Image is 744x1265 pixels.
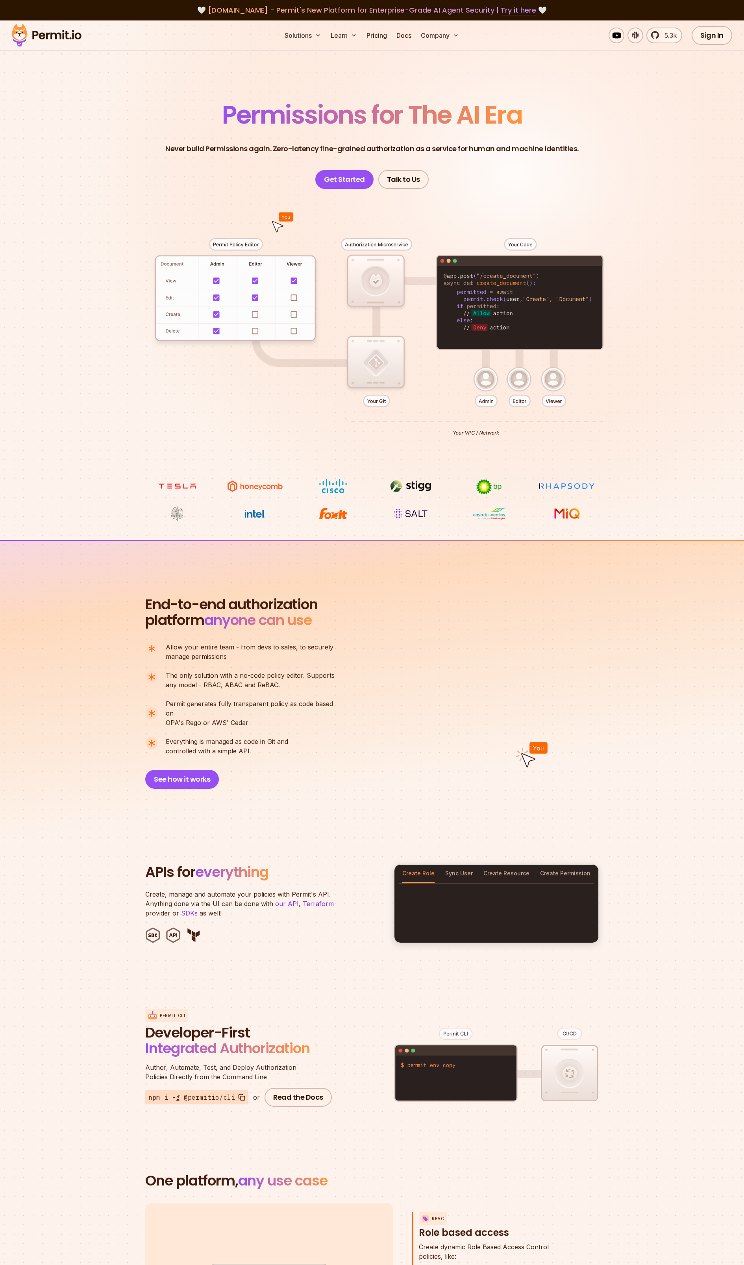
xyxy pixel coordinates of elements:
img: Casa dos Ventos [459,506,518,521]
button: Create Permission [540,865,590,883]
a: 5.3k [646,28,682,43]
button: Solutions [281,28,324,43]
span: The only solution with a no-code policy editor. Supports [166,671,335,680]
button: Sync User [445,865,473,883]
span: everything [195,862,268,882]
img: Permit logo [8,22,85,49]
button: npm i -g @permitio/cli [145,1090,248,1104]
a: Docs [393,28,415,43]
a: Talk to Us [378,170,429,189]
span: Permissions for The AI Era [222,97,522,132]
p: OPA's Rego or AWS' Cedar [166,699,341,727]
img: MIQ [540,507,594,520]
span: anyone can use [204,610,312,630]
img: Cisco [304,479,363,494]
span: Everything is managed as code in Git and [166,737,288,746]
a: Sign In [692,26,732,45]
p: controlled with a simple API [166,737,288,756]
span: End-to-end authorization [145,597,318,612]
h2: APIs for [145,864,385,880]
a: Try it here [501,5,536,15]
a: Read the Docs [265,1088,332,1107]
span: [DOMAIN_NAME] - Permit's New Platform for Enterprise-Grade AI Agent Security | [208,5,536,15]
a: our API [275,900,299,908]
img: tesla [148,479,207,494]
p: Policies Directly from the Command Line [145,1063,334,1082]
p: policies, like: [419,1242,549,1261]
img: salt [381,506,440,521]
h2: One platform, [145,1173,599,1189]
img: Maricopa County Recorder\'s Office [148,506,207,521]
img: Intel [226,506,285,521]
span: npm i -g @permitio/cli [148,1093,235,1102]
span: Create dynamic Role Based Access Control [419,1242,549,1252]
button: See how it works [145,770,219,789]
img: Honeycomb [226,479,285,494]
img: Rhapsody Health [537,479,596,494]
p: any model - RBAC, ABAC and ReBAC. [166,671,335,690]
span: Integrated Authorization [145,1038,310,1058]
button: Create Role [402,865,435,883]
div: 🤍 🤍 [19,5,725,16]
span: Developer-First [145,1025,334,1041]
p: Permit CLI [160,1013,185,1019]
h2: platform [145,597,318,628]
a: SDKs [181,909,198,917]
img: Stigg [381,479,440,494]
div: or [253,1093,260,1102]
a: Get Started [315,170,374,189]
button: Company [418,28,462,43]
span: any use case [238,1171,328,1191]
img: bp [459,479,518,495]
a: Pricing [363,28,390,43]
button: Create Resource [483,865,529,883]
p: manage permissions [166,642,333,661]
p: Create, manage and automate your policies with Permit's API. Anything done via the UI can be done... [145,890,342,918]
span: Permit generates fully transparent policy as code based on [166,699,341,718]
span: Allow your entire team - from devs to sales, to securely [166,642,333,652]
img: Foxit [304,506,363,521]
p: Never build Permissions again. Zero-latency fine-grained authorization as a service for human and... [165,143,579,154]
span: Author, Automate, Test, and Deploy Authorization [145,1063,334,1072]
button: Learn [328,28,360,43]
span: 5.3k [660,31,677,40]
a: Terraform [303,900,334,908]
